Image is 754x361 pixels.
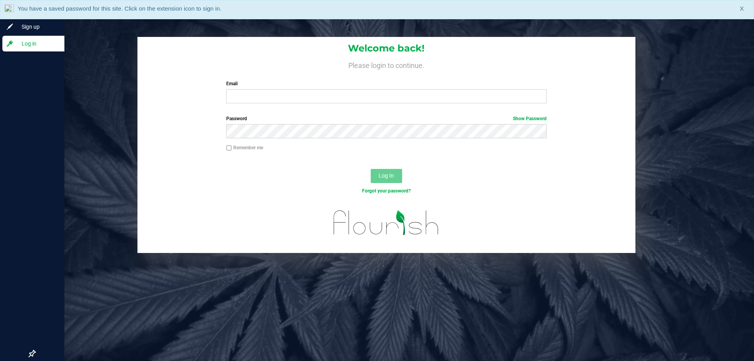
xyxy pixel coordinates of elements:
span: Log In [379,172,394,179]
input: Remember me [226,145,232,151]
img: notLoggedInIcon.png [4,4,14,15]
h4: Please login to continue. [137,60,635,69]
button: Log In [371,169,402,183]
span: Sign up [14,22,61,31]
a: Forgot your password? [362,188,411,194]
h1: Welcome back! [137,43,635,53]
span: Password [226,116,247,121]
span: You have a saved password for this site. Click on the extension icon to sign in. [18,5,221,12]
label: Email [226,80,546,87]
span: Log in [14,39,61,48]
inline-svg: Log in [6,40,14,48]
inline-svg: Sign up [6,23,14,31]
img: flourish_logo.svg [324,203,448,243]
label: Remember me [226,144,263,151]
a: Show Password [513,116,547,121]
span: X [740,4,744,13]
